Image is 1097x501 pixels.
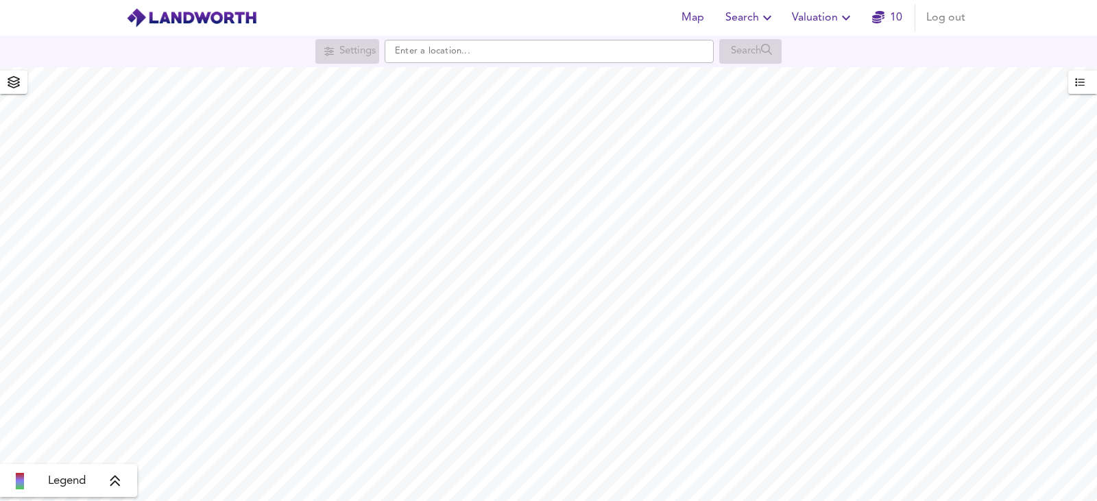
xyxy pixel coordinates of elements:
[872,8,902,27] a: 10
[786,4,860,32] button: Valuation
[865,4,909,32] button: 10
[719,39,782,64] div: Search for a location first or explore the map
[315,39,379,64] div: Search for a location first or explore the map
[921,4,971,32] button: Log out
[48,473,86,489] span: Legend
[671,4,714,32] button: Map
[792,8,854,27] span: Valuation
[126,8,257,28] img: logo
[720,4,781,32] button: Search
[725,8,775,27] span: Search
[385,40,714,63] input: Enter a location...
[926,8,965,27] span: Log out
[676,8,709,27] span: Map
